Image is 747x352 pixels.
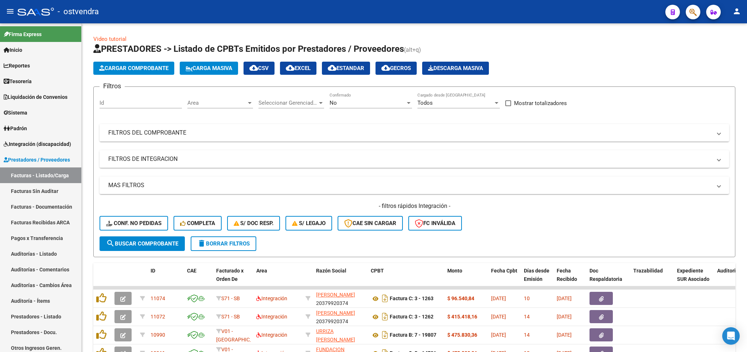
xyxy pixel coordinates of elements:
[180,62,238,75] button: Carga Masiva
[415,220,455,227] span: FC Inválida
[280,62,316,75] button: EXCEL
[99,65,168,71] span: Cargar Comprobante
[197,239,206,248] mat-icon: delete
[390,314,433,320] strong: Factura C: 3 - 1262
[330,100,337,106] span: No
[4,93,67,101] span: Liquidación de Convenios
[100,236,185,251] button: Buscar Comprobante
[256,295,287,301] span: Integración
[491,314,506,320] span: [DATE]
[491,332,506,338] span: [DATE]
[58,4,99,20] span: - ostvendra
[316,292,355,298] span: [PERSON_NAME]
[380,293,390,304] i: Descargar documento
[630,263,674,295] datatable-header-cell: Trazabilidad
[524,314,530,320] span: 14
[521,263,554,295] datatable-header-cell: Días desde Emisión
[6,7,15,16] mat-icon: menu
[322,62,370,75] button: Estandar
[390,296,433,302] strong: Factura C: 3 - 1263
[444,263,488,295] datatable-header-cell: Monto
[256,332,287,338] span: Integración
[380,329,390,341] i: Descargar documento
[338,216,403,231] button: CAE SIN CARGAR
[557,314,572,320] span: [DATE]
[328,65,364,71] span: Estandar
[4,124,27,132] span: Padrón
[514,99,567,108] span: Mostrar totalizadores
[106,220,162,227] span: Conf. no pedidas
[404,46,421,53] span: (alt+q)
[590,268,622,282] span: Doc Respaldatoria
[148,263,184,295] datatable-header-cell: ID
[344,220,396,227] span: CAE SIN CARGAR
[244,62,275,75] button: CSV
[488,263,521,295] datatable-header-cell: Fecha Cpbt
[557,332,572,338] span: [DATE]
[417,100,433,106] span: Todos
[390,332,436,338] strong: Factura B: 7 - 19807
[93,44,404,54] span: PRESTADORES -> Listado de CPBTs Emitidos por Prestadores / Proveedores
[100,202,729,210] h4: - filtros rápidos Integración -
[380,311,390,322] i: Descargar documento
[151,314,165,320] span: 11072
[221,314,240,320] span: S71 - SB
[524,295,530,301] span: 10
[587,263,630,295] datatable-header-cell: Doc Respaldatoria
[376,62,417,75] button: Gecros
[368,263,444,295] datatable-header-cell: CPBT
[524,268,549,282] span: Días desde Emisión
[249,65,269,71] span: CSV
[428,65,483,71] span: Descarga Masiva
[4,30,42,38] span: Firma Express
[184,263,213,295] datatable-header-cell: CAE
[316,327,365,343] div: 27235676090
[213,263,253,295] datatable-header-cell: Facturado x Orden De
[187,268,197,274] span: CAE
[4,140,71,148] span: Integración (discapacidad)
[106,240,178,247] span: Buscar Comprobante
[93,36,127,42] a: Video tutorial
[717,268,739,274] span: Auditoria
[292,220,326,227] span: S/ legajo
[677,268,709,282] span: Expediente SUR Asociado
[722,327,740,345] div: Open Intercom Messenger
[174,216,222,231] button: Completa
[187,100,246,106] span: Area
[316,268,346,274] span: Razón Social
[447,314,477,320] strong: $ 415.418,16
[106,239,115,248] mat-icon: search
[316,291,365,306] div: 20379920374
[216,268,244,282] span: Facturado x Orden De
[100,124,729,142] mat-expansion-panel-header: FILTROS DEL COMPROBANTE
[4,156,70,164] span: Prestadores / Proveedores
[554,263,587,295] datatable-header-cell: Fecha Recibido
[491,295,506,301] span: [DATE]
[4,77,32,85] span: Tesorería
[256,268,267,274] span: Area
[316,309,365,324] div: 20379920374
[180,220,215,227] span: Completa
[447,295,474,301] strong: $ 96.540,84
[249,63,258,72] mat-icon: cloud_download
[151,332,165,338] span: 10990
[221,295,240,301] span: S71 - SB
[151,295,165,301] span: 11074
[286,63,295,72] mat-icon: cloud_download
[674,263,714,295] datatable-header-cell: Expediente SUR Asociado
[4,109,27,117] span: Sistema
[381,63,390,72] mat-icon: cloud_download
[100,150,729,168] mat-expansion-panel-header: FILTROS DE INTEGRACION
[197,240,250,247] span: Borrar Filtros
[328,63,336,72] mat-icon: cloud_download
[286,65,311,71] span: EXCEL
[258,100,318,106] span: Seleccionar Gerenciador
[557,268,577,282] span: Fecha Recibido
[381,65,411,71] span: Gecros
[557,295,572,301] span: [DATE]
[633,268,663,274] span: Trazabilidad
[108,181,712,189] mat-panel-title: MAS FILTROS
[422,62,489,75] button: Descarga Masiva
[447,332,477,338] strong: $ 475.830,36
[108,129,712,137] mat-panel-title: FILTROS DEL COMPROBANTE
